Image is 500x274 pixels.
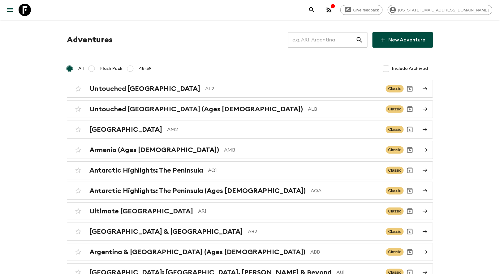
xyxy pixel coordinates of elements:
span: Classic [386,146,404,154]
button: search adventures [306,4,318,16]
button: Archive [404,205,416,217]
button: Archive [404,164,416,177]
p: AR1 [198,208,381,215]
p: ABB [310,248,381,256]
button: menu [4,4,16,16]
button: Archive [404,103,416,115]
h1: Adventures [67,34,113,46]
h2: Ultimate [GEOGRAPHIC_DATA] [89,207,193,215]
span: Classic [386,167,404,174]
button: Archive [404,225,416,238]
h2: Armenia (Ages [DEMOGRAPHIC_DATA]) [89,146,219,154]
p: AL2 [205,85,381,92]
span: Flash Pack [100,66,123,72]
button: Archive [404,123,416,136]
p: AMB [224,146,381,154]
span: Classic [386,85,404,92]
span: Classic [386,248,404,256]
h2: Untouched [GEOGRAPHIC_DATA] [89,85,200,93]
span: Classic [386,126,404,133]
div: [US_STATE][EMAIL_ADDRESS][DOMAIN_NAME] [388,5,493,15]
a: [GEOGRAPHIC_DATA] & [GEOGRAPHIC_DATA]AB2ClassicArchive [67,223,433,241]
span: Give feedback [350,8,382,12]
a: Ultimate [GEOGRAPHIC_DATA]AR1ClassicArchive [67,202,433,220]
a: Antarctic Highlights: The PeninsulaAQ1ClassicArchive [67,161,433,179]
p: AQA [311,187,381,195]
span: Include Archived [392,66,428,72]
h2: Argentina & [GEOGRAPHIC_DATA] (Ages [DEMOGRAPHIC_DATA]) [89,248,305,256]
a: New Adventure [373,32,433,48]
a: Give feedback [340,5,383,15]
p: AQ1 [208,167,381,174]
h2: [GEOGRAPHIC_DATA] & [GEOGRAPHIC_DATA] [89,228,243,236]
a: Untouched [GEOGRAPHIC_DATA]AL2ClassicArchive [67,80,433,98]
button: Archive [404,83,416,95]
a: [GEOGRAPHIC_DATA]AM2ClassicArchive [67,121,433,139]
a: Argentina & [GEOGRAPHIC_DATA] (Ages [DEMOGRAPHIC_DATA])ABBClassicArchive [67,243,433,261]
span: Classic [386,208,404,215]
p: ALB [308,105,381,113]
button: Archive [404,246,416,258]
p: AM2 [167,126,381,133]
a: Antarctic Highlights: The Peninsula (Ages [DEMOGRAPHIC_DATA])AQAClassicArchive [67,182,433,200]
span: [US_STATE][EMAIL_ADDRESS][DOMAIN_NAME] [395,8,492,12]
span: All [78,66,84,72]
a: Armenia (Ages [DEMOGRAPHIC_DATA])AMBClassicArchive [67,141,433,159]
h2: Antarctic Highlights: The Peninsula [89,166,203,174]
button: Archive [404,144,416,156]
p: AB2 [248,228,381,235]
span: Classic [386,187,404,195]
h2: Antarctic Highlights: The Peninsula (Ages [DEMOGRAPHIC_DATA]) [89,187,306,195]
h2: [GEOGRAPHIC_DATA] [89,126,162,134]
a: Untouched [GEOGRAPHIC_DATA] (Ages [DEMOGRAPHIC_DATA])ALBClassicArchive [67,100,433,118]
input: e.g. AR1, Argentina [288,31,356,49]
h2: Untouched [GEOGRAPHIC_DATA] (Ages [DEMOGRAPHIC_DATA]) [89,105,303,113]
span: Classic [386,228,404,235]
span: 45-59 [139,66,152,72]
span: Classic [386,105,404,113]
button: Archive [404,185,416,197]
